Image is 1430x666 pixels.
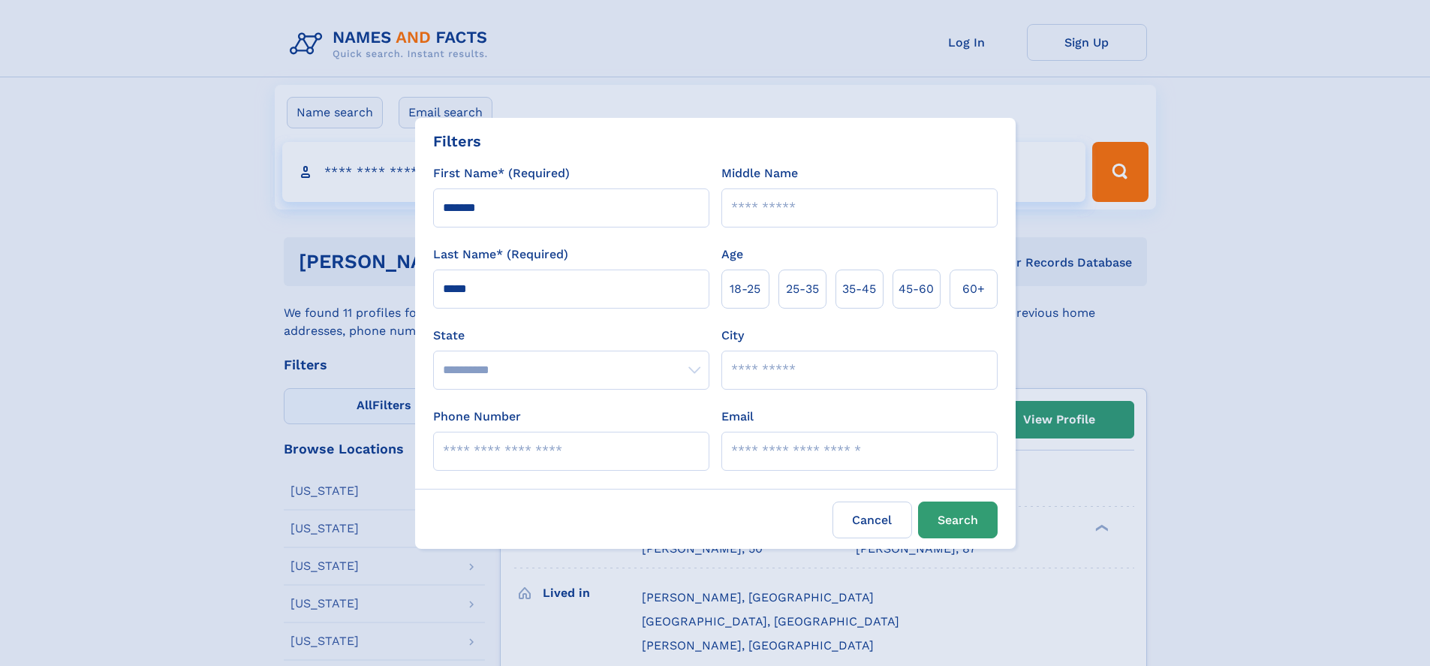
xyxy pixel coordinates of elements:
[433,408,521,426] label: Phone Number
[832,502,912,538] label: Cancel
[433,327,709,345] label: State
[730,280,760,298] span: 18‑25
[721,164,798,182] label: Middle Name
[842,280,876,298] span: 35‑45
[433,164,570,182] label: First Name* (Required)
[721,246,743,264] label: Age
[433,246,568,264] label: Last Name* (Required)
[721,327,744,345] label: City
[721,408,754,426] label: Email
[433,130,481,152] div: Filters
[899,280,934,298] span: 45‑60
[962,280,985,298] span: 60+
[786,280,819,298] span: 25‑35
[918,502,998,538] button: Search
